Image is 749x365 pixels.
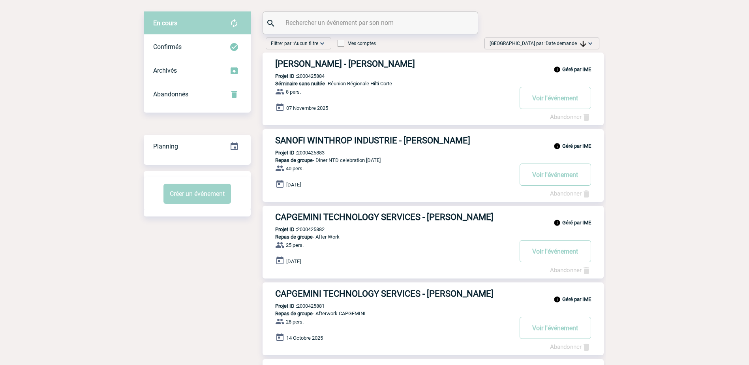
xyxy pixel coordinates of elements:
[286,105,328,111] span: 07 Novembre 2025
[275,226,297,232] b: Projet ID :
[275,73,297,79] b: Projet ID :
[554,66,561,73] img: info_black_24dp.svg
[263,289,604,299] a: CAPGEMINI TECHNOLOGY SERVICES - [PERSON_NAME]
[144,135,251,158] div: Retrouvez ici tous vos événements organisés par date et état d'avancement
[562,220,591,226] b: Géré par IME
[153,143,178,150] span: Planning
[275,234,313,240] span: Repas de groupe
[286,319,304,325] span: 28 pers.
[283,17,459,28] input: Rechercher un événement par son nom
[275,310,313,316] span: Repas de groupe
[546,41,586,46] span: Date demande
[275,81,325,87] span: Séminaire sans nuitée
[275,59,512,69] h3: [PERSON_NAME] - [PERSON_NAME]
[263,310,512,316] p: - Afterwork CAPGEMINI
[554,219,561,226] img: info_black_24dp.svg
[275,150,297,156] b: Projet ID :
[263,73,325,79] p: 2000425884
[275,212,512,222] h3: CAPGEMINI TECHNOLOGY SERVICES - [PERSON_NAME]
[520,87,591,109] button: Voir l'événement
[318,40,326,47] img: baseline_expand_more_white_24dp-b.png
[554,143,561,150] img: info_black_24dp.svg
[263,212,604,222] a: CAPGEMINI TECHNOLOGY SERVICES - [PERSON_NAME]
[338,41,376,46] label: Mes comptes
[586,40,594,47] img: baseline_expand_more_white_24dp-b.png
[153,19,177,27] span: En cours
[275,135,512,145] h3: SANOFI WINTHROP INDUSTRIE - [PERSON_NAME]
[263,234,512,240] p: - After Work
[275,289,512,299] h3: CAPGEMINI TECHNOLOGY SERVICES - [PERSON_NAME]
[144,134,251,158] a: Planning
[580,41,586,47] img: arrow_downward.png
[144,83,251,106] div: Retrouvez ici tous vos événements annulés
[562,143,591,149] b: Géré par IME
[286,335,323,341] span: 14 Octobre 2025
[562,66,591,72] b: Géré par IME
[550,267,591,274] a: Abandonner
[550,190,591,197] a: Abandonner
[153,90,188,98] span: Abandonnés
[550,113,591,120] a: Abandonner
[263,303,325,309] p: 2000425881
[286,89,301,95] span: 8 pers.
[294,41,318,46] span: Aucun filtre
[153,43,182,51] span: Confirmés
[550,343,591,350] a: Abandonner
[263,150,325,156] p: 2000425883
[286,258,301,264] span: [DATE]
[263,226,325,232] p: 2000425882
[263,135,604,145] a: SANOFI WINTHROP INDUSTRIE - [PERSON_NAME]
[263,59,604,69] a: [PERSON_NAME] - [PERSON_NAME]
[153,67,177,74] span: Archivés
[520,240,591,262] button: Voir l'événement
[286,242,304,248] span: 25 pers.
[275,303,297,309] b: Projet ID :
[144,11,251,35] div: Retrouvez ici tous vos évènements avant confirmation
[263,157,512,163] p: - Diner NTD celebration [DATE]
[271,40,318,47] span: Filtrer par :
[490,40,586,47] span: [GEOGRAPHIC_DATA] par :
[144,59,251,83] div: Retrouvez ici tous les événements que vous avez décidé d'archiver
[520,317,591,339] button: Voir l'événement
[286,166,304,171] span: 40 pers.
[275,157,313,163] span: Repas de groupe
[286,182,301,188] span: [DATE]
[263,81,512,87] p: - Réunion Régionale Hilti Corte
[554,296,561,303] img: info_black_24dp.svg
[562,296,591,302] b: Géré par IME
[163,184,231,204] button: Créer un événement
[520,164,591,186] button: Voir l'événement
